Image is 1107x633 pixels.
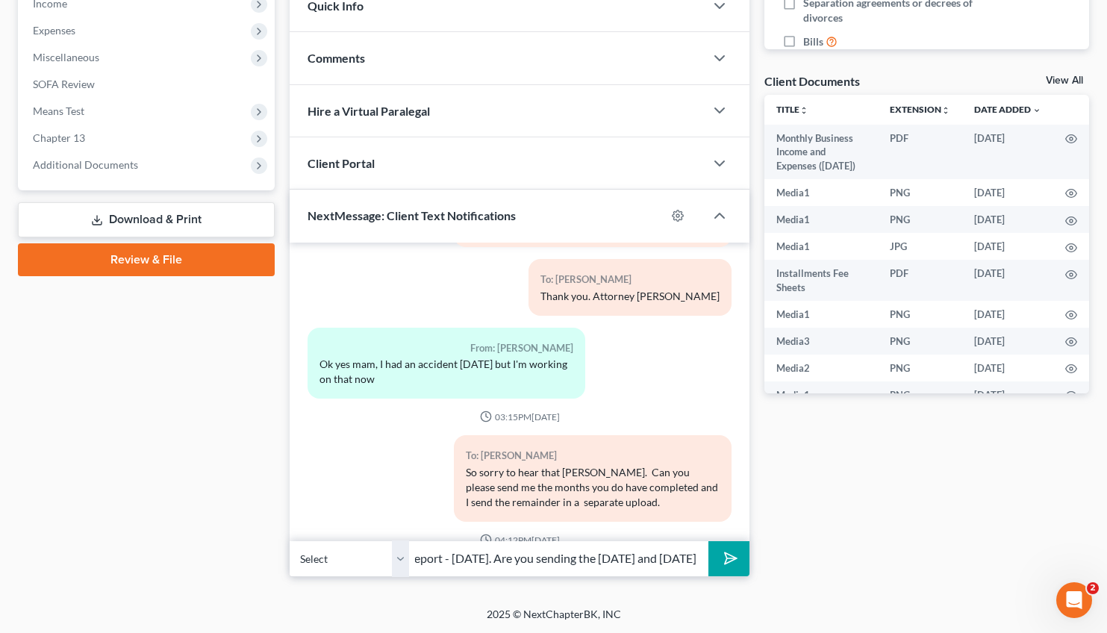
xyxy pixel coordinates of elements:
[1032,106,1041,115] i: expand_more
[799,106,808,115] i: unfold_more
[1056,582,1092,618] iframe: Intercom live chat
[941,106,950,115] i: unfold_more
[1087,582,1099,594] span: 2
[308,51,365,65] span: Comments
[974,104,1041,115] a: Date Added expand_more
[962,328,1053,355] td: [DATE]
[466,465,720,510] div: So sorry to hear that [PERSON_NAME]. Can you please send me the months you do have completed and ...
[33,24,75,37] span: Expenses
[878,301,962,328] td: PNG
[33,51,99,63] span: Miscellaneous
[962,381,1053,408] td: [DATE]
[878,206,962,233] td: PNG
[33,158,138,171] span: Additional Documents
[308,534,732,546] div: 04:12PM[DATE]
[319,340,573,357] div: From: [PERSON_NAME]
[33,105,84,117] span: Means Test
[540,289,720,304] div: Thank you. Attorney [PERSON_NAME]
[878,125,962,179] td: PDF
[776,104,808,115] a: Titleunfold_more
[33,78,95,90] span: SOFA Review
[764,206,878,233] td: Media1
[803,34,823,49] span: Bills
[764,355,878,381] td: Media2
[466,447,720,464] div: To: [PERSON_NAME]
[878,328,962,355] td: PNG
[18,202,275,237] a: Download & Print
[540,271,720,288] div: To: [PERSON_NAME]
[33,131,85,144] span: Chapter 13
[308,104,430,118] span: Hire a Virtual Paralegal
[764,233,878,260] td: Media1
[878,233,962,260] td: JPG
[962,206,1053,233] td: [DATE]
[308,208,516,222] span: NextMessage: Client Text Notifications
[962,260,1053,301] td: [DATE]
[878,355,962,381] td: PNG
[18,243,275,276] a: Review & File
[962,179,1053,206] td: [DATE]
[764,328,878,355] td: Media3
[21,71,275,98] a: SOFA Review
[764,73,860,89] div: Client Documents
[962,301,1053,328] td: [DATE]
[962,233,1053,260] td: [DATE]
[409,540,708,577] input: Say something...
[878,179,962,206] td: PNG
[319,357,573,387] div: Ok yes mam, I had an accident [DATE] but I'm working on that now
[878,260,962,301] td: PDF
[764,179,878,206] td: Media1
[1046,75,1083,86] a: View All
[764,260,878,301] td: Installments Fee Sheets
[764,301,878,328] td: Media1
[890,104,950,115] a: Extensionunfold_more
[764,125,878,179] td: Monthly Business Income and Expenses ([DATE])
[878,381,962,408] td: PNG
[308,156,375,170] span: Client Portal
[962,125,1053,179] td: [DATE]
[764,381,878,408] td: Media1
[308,411,732,423] div: 03:15PM[DATE]
[962,355,1053,381] td: [DATE]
